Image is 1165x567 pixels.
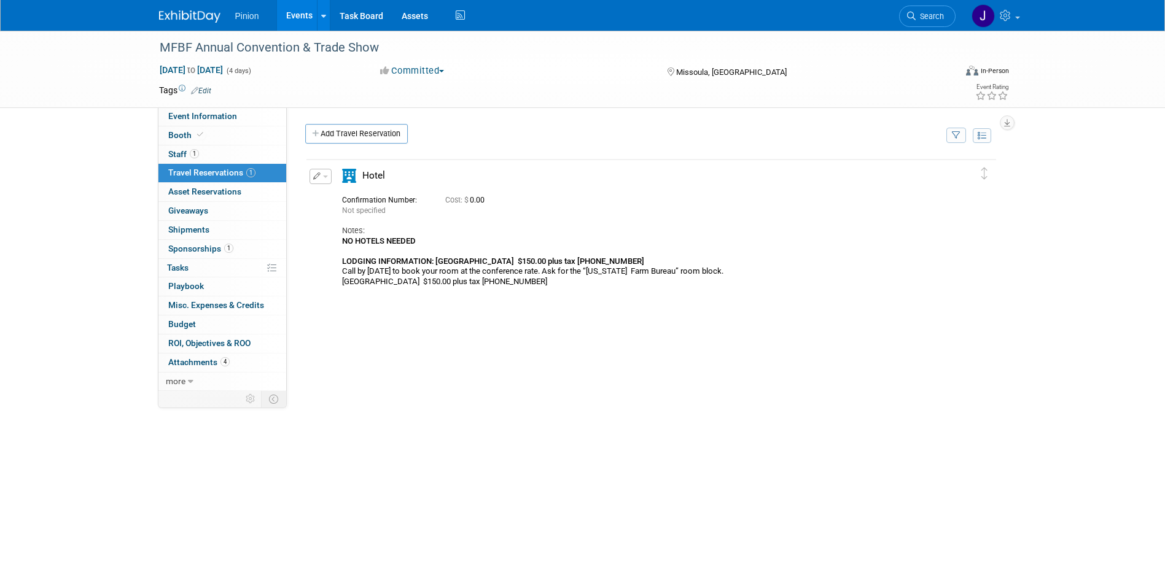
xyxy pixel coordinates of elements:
[225,67,251,75] span: (4 days)
[158,183,286,201] a: Asset Reservations
[883,64,1010,82] div: Event Format
[168,300,264,310] span: Misc. Expenses & Credits
[168,357,230,367] span: Attachments
[224,244,233,253] span: 1
[966,66,978,75] img: Format-Inperson.png
[376,64,449,77] button: Committed
[159,10,220,23] img: ExhibitDay
[445,196,489,204] span: 0.00
[158,107,286,126] a: Event Information
[975,84,1008,90] div: Event Rating
[342,192,427,205] div: Confirmation Number:
[261,391,286,407] td: Toggle Event Tabs
[168,168,255,177] span: Travel Reservations
[240,391,262,407] td: Personalize Event Tab Strip
[168,281,204,291] span: Playbook
[980,66,1009,75] div: In-Person
[158,240,286,258] a: Sponsorships1
[952,132,960,140] i: Filter by Traveler
[158,277,286,296] a: Playbook
[158,372,286,391] a: more
[158,221,286,239] a: Shipments
[676,67,787,77] span: Missoula, [GEOGRAPHIC_DATA]
[197,131,203,138] i: Booth reservation complete
[362,170,385,181] span: Hotel
[342,236,939,287] div: Call by [DATE] to book your room at the conference rate. Ask for the “[US_STATE] Farm Bureau” roo...
[158,259,286,277] a: Tasks
[158,334,286,353] a: ROI, Objectives & ROO
[220,357,230,366] span: 4
[168,206,208,215] span: Giveaways
[159,64,224,75] span: [DATE] [DATE]
[168,130,206,140] span: Booth
[342,256,644,266] b: LODGING INFORMATION: [GEOGRAPHIC_DATA] $150.00 plus tax [PHONE_NUMBER]
[168,149,199,159] span: Staff
[342,225,939,236] div: Notes:
[972,4,995,28] img: Jennifer Plumisto
[305,124,408,144] a: Add Travel Reservation
[168,319,196,329] span: Budget
[168,225,209,234] span: Shipments
[158,315,286,334] a: Budget
[168,111,237,121] span: Event Information
[916,12,944,21] span: Search
[158,126,286,145] a: Booth
[158,202,286,220] a: Giveaways
[155,37,937,59] div: MFBF Annual Convention & Trade Show
[168,187,241,196] span: Asset Reservations
[191,87,211,95] a: Edit
[190,149,199,158] span: 1
[235,11,259,21] span: Pinion
[899,6,956,27] a: Search
[246,168,255,177] span: 1
[342,206,386,215] span: Not specified
[158,353,286,372] a: Attachments4
[158,145,286,164] a: Staff1
[166,376,185,386] span: more
[158,164,286,182] a: Travel Reservations1
[159,84,211,96] td: Tags
[981,168,988,180] i: Click and drag to move item
[185,65,197,75] span: to
[342,236,416,245] b: NO HOTELS NEEDED
[167,263,189,272] span: Tasks
[168,338,251,348] span: ROI, Objectives & ROO
[445,196,470,204] span: Cost: $
[168,244,233,253] span: Sponsorships
[158,296,286,315] a: Misc. Expenses & Credits
[342,169,356,183] i: Hotel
